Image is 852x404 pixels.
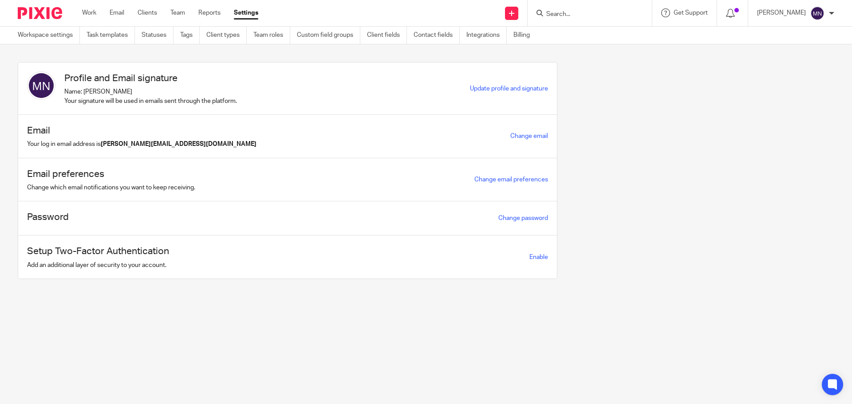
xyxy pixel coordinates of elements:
h1: Email [27,124,256,137]
a: Reports [198,8,221,17]
a: Team [170,8,185,17]
a: Client fields [367,27,407,44]
a: Client types [206,27,247,44]
a: Contact fields [414,27,460,44]
b: [PERSON_NAME][EMAIL_ADDRESS][DOMAIN_NAME] [101,141,256,147]
a: Work [82,8,96,17]
a: Integrations [466,27,507,44]
a: Change password [498,215,548,221]
a: Billing [513,27,536,44]
span: Enable [529,254,548,260]
img: Pixie [18,7,62,19]
a: Change email preferences [474,177,548,183]
p: Your log in email address is [27,140,256,149]
a: Tags [180,27,200,44]
a: Clients [138,8,157,17]
a: Change email [510,133,548,139]
h1: Setup Two-Factor Authentication [27,244,169,258]
span: Get Support [674,10,708,16]
input: Search [545,11,625,19]
h1: Email preferences [27,167,195,181]
a: Workspace settings [18,27,80,44]
img: svg%3E [27,71,55,100]
a: Update profile and signature [470,86,548,92]
a: Statuses [142,27,174,44]
p: Add an additional layer of security to your account. [27,261,169,270]
a: Custom field groups [297,27,360,44]
h1: Password [27,210,69,224]
p: Change which email notifications you want to keep receiving. [27,183,195,192]
p: [PERSON_NAME] [757,8,806,17]
a: Settings [234,8,258,17]
a: Team roles [253,27,290,44]
img: svg%3E [810,6,824,20]
p: Name: [PERSON_NAME] Your signature will be used in emails sent through the platform. [64,87,237,106]
a: Task templates [87,27,135,44]
a: Email [110,8,124,17]
h1: Profile and Email signature [64,71,237,85]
